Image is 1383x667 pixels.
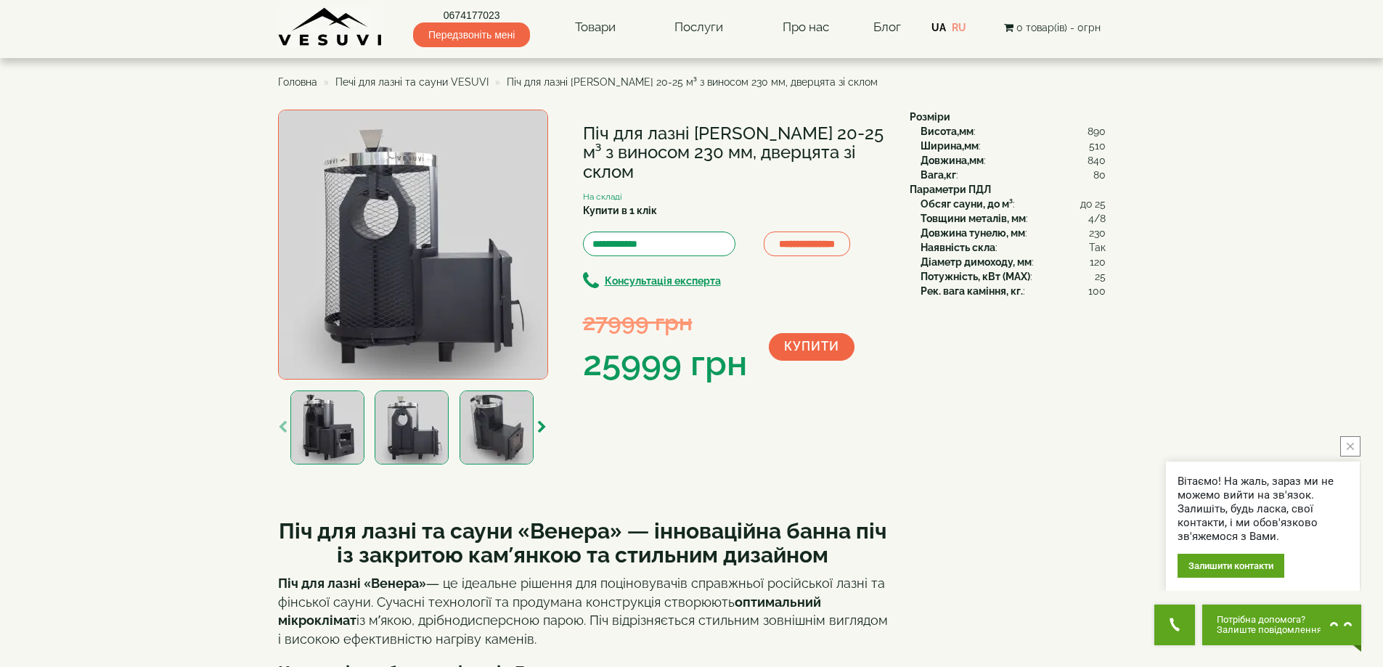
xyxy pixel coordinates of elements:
[1154,605,1195,645] button: Get Call button
[460,390,534,465] img: Піч для лазні Venera 20-25 м³ з виносом 230 мм, дверцята зі склом
[278,574,888,649] p: — це ідеальне рішення для поціновувачів справжньої російської лазні та фінської сауни. Сучасні те...
[1088,284,1106,298] span: 100
[921,126,974,137] b: Висота,мм
[921,284,1106,298] div: :
[921,269,1106,284] div: :
[278,110,548,380] img: Піч для лазні Venera 20-25 м³ з виносом 230 мм, дверцята зі склом
[278,7,383,47] img: Завод VESUVI
[921,168,1106,182] div: :
[921,169,956,181] b: Вага,кг
[279,518,886,568] strong: Піч для лазні та сауни «Венера» — інноваційна банна піч із закритою кам’янкою та стильним дизайном
[952,22,966,33] a: RU
[413,22,530,47] span: Передзвоніть мені
[583,339,747,388] div: 25999 грн
[921,139,1106,153] div: :
[921,197,1106,211] div: :
[921,153,1106,168] div: :
[278,76,317,88] a: Головна
[1178,554,1284,578] div: Залишити контакти
[1089,139,1106,153] span: 510
[1090,255,1106,269] span: 120
[921,227,1025,239] b: Довжина тунелю, мм
[583,306,747,338] div: 27999 грн
[605,275,721,287] b: Консультація експерта
[921,271,1030,282] b: Потужність, кВт (MAX)
[931,22,946,33] a: UA
[910,111,950,123] b: Розміри
[1217,625,1322,635] span: Залиште повідомлення
[1178,475,1348,544] div: Вітаємо! На жаль, зараз ми не можемо вийти на зв'язок. Залишіть, будь ласка, свої контакти, і ми ...
[413,8,530,22] a: 0674177023
[910,184,991,195] b: Параметри ПДЛ
[1088,124,1106,139] span: 890
[1217,615,1322,625] span: Потрібна допомога?
[1089,226,1106,240] span: 230
[560,11,630,44] a: Товари
[375,390,449,465] img: Піч для лазні Venera 20-25 м³ з виносом 230 мм, дверцята зі склом
[290,390,364,465] img: Піч для лазні Venera 20-25 м³ з виносом 230 мм, дверцята зі склом
[921,226,1106,240] div: :
[278,576,426,591] strong: Піч для лазні «Венера»
[768,11,844,44] a: Про нас
[769,333,854,361] button: Купити
[921,285,1023,297] b: Рек. вага каміння, кг.
[1088,153,1106,168] span: 840
[1093,168,1106,182] span: 80
[921,155,984,166] b: Довжина,мм
[921,255,1106,269] div: :
[921,240,1106,255] div: :
[1088,211,1106,226] span: 4/8
[1000,20,1105,36] button: 0 товар(ів) - 0грн
[1095,269,1106,284] span: 25
[921,242,995,253] b: Наявність скла
[583,192,622,202] small: На складі
[1202,605,1361,645] button: Chat button
[583,124,888,181] h1: Піч для лазні [PERSON_NAME] 20-25 м³ з виносом 230 мм, дверцята зі склом
[507,76,878,88] span: Піч для лазні [PERSON_NAME] 20-25 м³ з виносом 230 мм, дверцята зі склом
[921,213,1026,224] b: Товщини металів, мм
[1089,240,1106,255] span: Так
[921,124,1106,139] div: :
[921,256,1032,268] b: Діаметр димоходу, мм
[921,140,979,152] b: Ширина,мм
[873,20,901,34] a: Блог
[921,211,1106,226] div: :
[1080,197,1106,211] span: до 25
[921,198,1013,210] b: Обсяг сауни, до м³
[660,11,738,44] a: Послуги
[335,76,489,88] a: Печі для лазні та сауни VESUVI
[583,203,657,218] label: Купити в 1 клік
[1340,436,1360,457] button: close button
[1016,22,1101,33] span: 0 товар(ів) - 0грн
